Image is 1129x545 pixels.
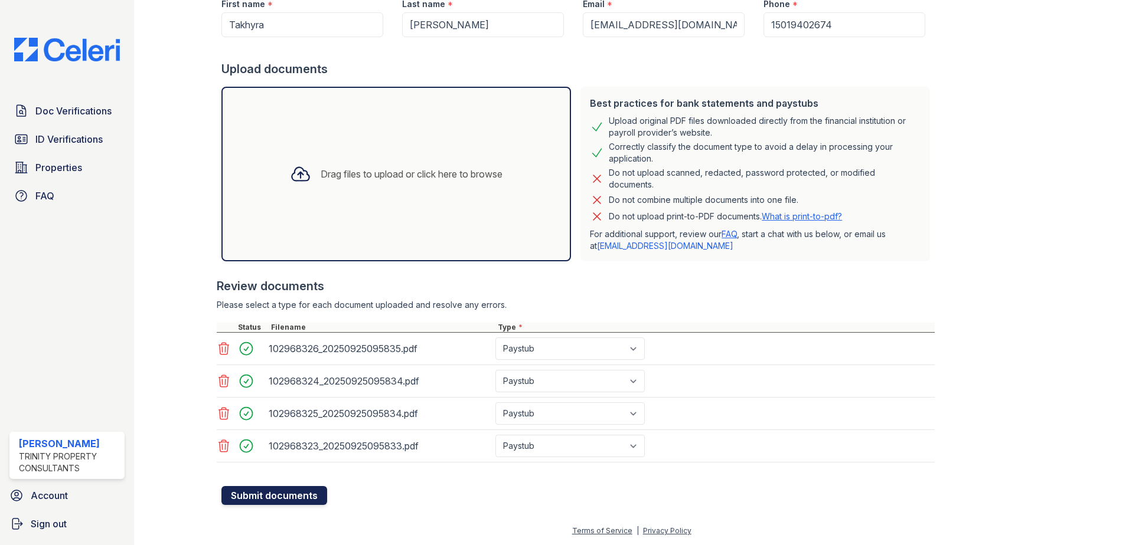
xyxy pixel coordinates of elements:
div: Best practices for bank statements and paystubs [590,96,921,110]
div: Upload original PDF files downloaded directly from the financial institution or payroll provider’... [609,115,921,139]
div: 102968323_20250925095833.pdf [269,436,491,455]
div: Do not combine multiple documents into one file. [609,193,798,207]
div: Review documents [217,278,935,294]
div: Filename [269,323,495,332]
div: 102968324_20250925095834.pdf [269,372,491,390]
div: Trinity Property Consultants [19,451,120,474]
a: Terms of Service [572,526,632,535]
p: For additional support, review our , start a chat with us below, or email us at [590,228,921,252]
span: Sign out [31,517,67,531]
div: Upload documents [221,61,935,77]
a: ID Verifications [9,127,125,151]
div: Status [236,323,269,332]
span: FAQ [35,189,54,203]
div: 102968326_20250925095835.pdf [269,339,491,358]
a: What is print-to-pdf? [762,211,842,221]
p: Do not upload print-to-PDF documents. [609,211,842,222]
div: Do not upload scanned, redacted, password protected, or modified documents. [609,167,921,191]
div: Please select a type for each document uploaded and resolve any errors. [217,299,935,311]
span: ID Verifications [35,132,103,146]
div: Type [495,323,935,332]
div: [PERSON_NAME] [19,436,120,451]
img: CE_Logo_Blue-a8612792a0a2168367f1c8372b55b34899dd931a85d93a1a3d3e32e68fde9ad4.png [5,38,129,61]
div: 102968325_20250925095834.pdf [269,404,491,423]
span: Account [31,488,68,503]
a: FAQ [722,229,737,239]
span: Doc Verifications [35,104,112,118]
div: Correctly classify the document type to avoid a delay in processing your application. [609,141,921,165]
a: Privacy Policy [643,526,691,535]
button: Submit documents [221,486,327,505]
a: Properties [9,156,125,179]
div: Drag files to upload or click here to browse [321,167,502,181]
span: Properties [35,160,82,175]
a: [EMAIL_ADDRESS][DOMAIN_NAME] [597,241,733,251]
div: | [637,526,639,535]
a: Sign out [5,512,129,536]
a: Doc Verifications [9,99,125,123]
a: FAQ [9,184,125,208]
a: Account [5,484,129,507]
